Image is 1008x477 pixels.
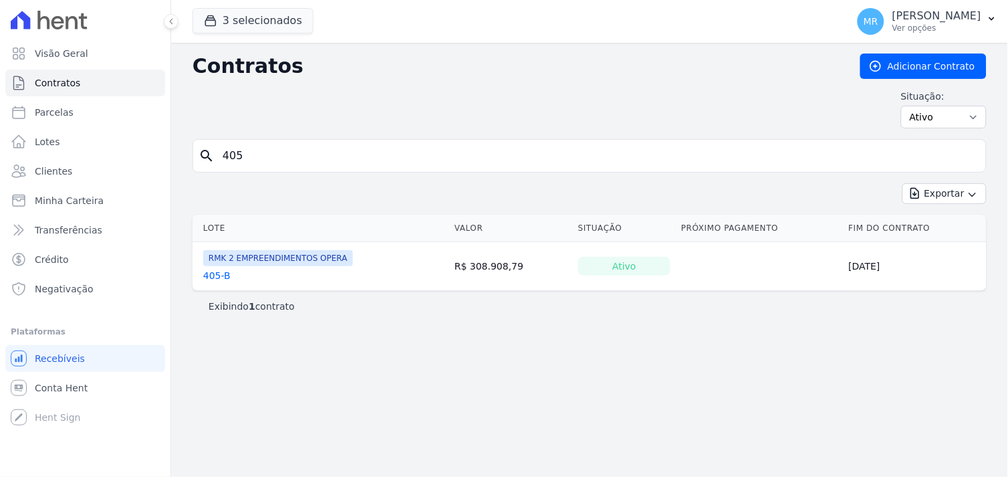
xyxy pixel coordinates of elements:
a: Adicionar Contrato [860,54,987,79]
p: Exibindo contrato [209,300,295,313]
a: Negativação [5,276,165,302]
a: Parcelas [5,99,165,126]
a: 405-B [203,269,231,282]
td: [DATE] [844,242,987,291]
span: Conta Hent [35,381,88,395]
i: search [199,148,215,164]
p: [PERSON_NAME] [892,9,981,23]
span: Visão Geral [35,47,88,60]
a: Crédito [5,246,165,273]
span: Lotes [35,135,60,149]
a: Transferências [5,217,165,244]
span: Negativação [35,282,94,296]
span: Transferências [35,223,102,237]
td: R$ 308.908,79 [449,242,573,291]
button: Exportar [902,183,987,204]
a: Conta Hent [5,375,165,401]
a: Visão Geral [5,40,165,67]
th: Fim do Contrato [844,215,987,242]
button: 3 selecionados [193,8,313,33]
th: Próximo Pagamento [676,215,843,242]
input: Buscar por nome do lote [215,142,981,169]
th: Valor [449,215,573,242]
span: RMK 2 EMPREENDIMENTOS OPERA [203,250,353,266]
span: Clientes [35,165,72,178]
span: Minha Carteira [35,194,104,207]
a: Clientes [5,158,165,185]
a: Recebíveis [5,345,165,372]
b: 1 [249,301,255,312]
span: Recebíveis [35,352,85,365]
a: Contratos [5,70,165,96]
span: MR [864,17,878,26]
div: Plataformas [11,324,160,340]
th: Lote [193,215,449,242]
th: Situação [573,215,676,242]
h2: Contratos [193,54,839,78]
button: MR [PERSON_NAME] Ver opções [847,3,1008,40]
div: Ativo [578,257,670,276]
a: Minha Carteira [5,187,165,214]
p: Ver opções [892,23,981,33]
span: Crédito [35,253,69,266]
a: Lotes [5,128,165,155]
label: Situação: [901,90,987,103]
span: Contratos [35,76,80,90]
span: Parcelas [35,106,74,119]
